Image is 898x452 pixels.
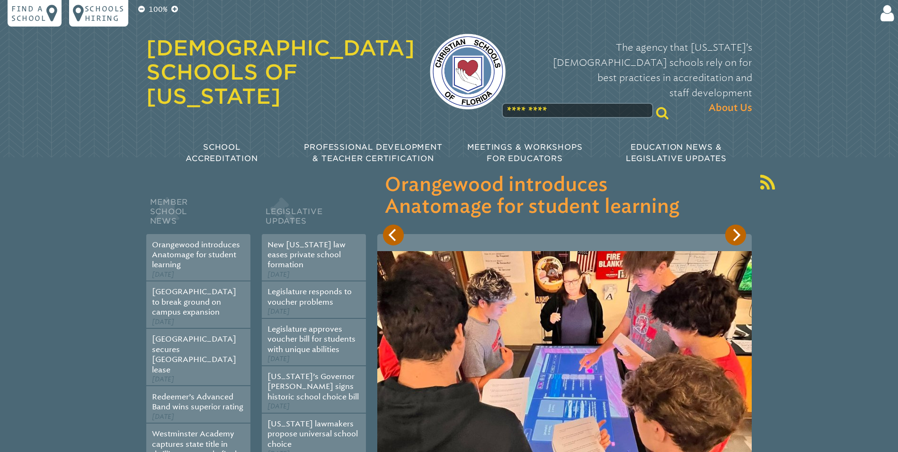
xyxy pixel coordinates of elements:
[152,413,174,421] span: [DATE]
[152,240,240,270] a: Orangewood introduces Anatomage for student learning
[385,174,744,218] h3: Orangewood introduces Anatomage for student learning
[186,143,258,163] span: School Accreditation
[85,4,124,23] p: Schools Hiring
[152,271,174,279] span: [DATE]
[267,325,356,354] a: Legislature approves voucher bill for students with unique abilities
[11,4,46,23] p: Find a school
[267,402,290,410] span: [DATE]
[267,372,359,401] a: [US_STATE]’s Governor [PERSON_NAME] signs historic school choice bill
[267,307,290,316] span: [DATE]
[467,143,583,163] span: Meetings & Workshops for Educators
[152,375,174,383] span: [DATE]
[725,225,746,245] button: Next
[709,100,752,116] span: About Us
[267,287,352,306] a: Legislature responds to voucher problems
[152,318,174,326] span: [DATE]
[626,143,727,163] span: Education News & Legislative Updates
[152,392,243,411] a: Redeemer’s Advanced Band wins superior rating
[267,271,290,279] span: [DATE]
[147,4,169,15] p: 100%
[430,34,506,109] img: csf-logo-web-colors.png
[146,195,250,234] h2: Member School News
[521,40,752,116] p: The agency that [US_STATE]’s [DEMOGRAPHIC_DATA] schools rely on for best practices in accreditati...
[267,240,346,270] a: New [US_STATE] law eases private school formation
[146,36,415,108] a: [DEMOGRAPHIC_DATA] Schools of [US_STATE]
[304,143,442,163] span: Professional Development & Teacher Certification
[152,334,236,374] a: [GEOGRAPHIC_DATA] secures [GEOGRAPHIC_DATA] lease
[152,287,236,316] a: [GEOGRAPHIC_DATA] to break ground on campus expansion
[267,355,290,363] span: [DATE]
[267,419,358,449] a: [US_STATE] lawmakers propose universal school choice
[383,225,404,245] button: Previous
[262,195,366,234] h2: Legislative Updates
